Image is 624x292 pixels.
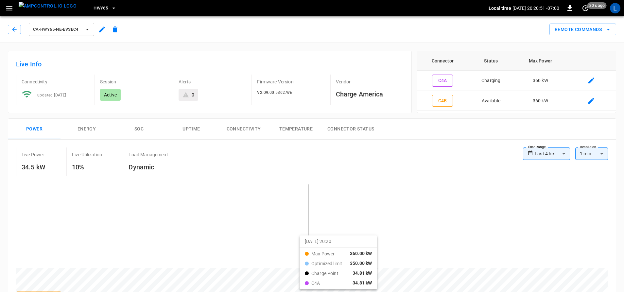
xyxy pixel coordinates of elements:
button: Uptime [165,119,217,140]
div: remote commands options [549,24,616,36]
button: C4A [432,75,453,87]
td: 360 kW [514,71,567,91]
label: Resolution [580,145,596,150]
p: Vendor [336,78,404,85]
p: Live Utilization [72,151,102,158]
img: ampcontrol.io logo [19,2,77,10]
p: Load Management [129,151,168,158]
button: C4B [432,95,453,107]
div: profile-icon [610,3,620,13]
button: HWY65 [91,2,119,15]
button: ca-hwy65-ne-evseC4 [29,23,94,36]
p: [DATE] 20:20:51 -07:00 [512,5,559,11]
h6: 34.5 kW [22,162,45,172]
button: SOC [113,119,165,140]
th: Connector [417,51,468,71]
p: Session [100,78,168,85]
label: Time Range [528,145,546,150]
th: Max Power [514,51,567,71]
span: HWY65 [94,5,108,12]
h6: Charge America [336,89,404,99]
p: Firmware Version [257,78,325,85]
p: Live Power [22,151,44,158]
button: Power [8,119,61,140]
button: Remote Commands [549,24,616,36]
p: Active [104,92,117,98]
div: Last 4 hrs [535,147,570,160]
button: Connector Status [322,119,379,140]
h6: 10% [72,162,102,172]
button: Energy [61,119,113,140]
button: Connectivity [217,119,270,140]
p: Connectivity [22,78,89,85]
td: Charging [468,71,514,91]
button: Temperature [270,119,322,140]
table: connector table [417,51,616,111]
span: 30 s ago [587,2,607,9]
span: V2.09.00.5362.WE [257,90,292,95]
p: Local time [489,5,511,11]
h6: Live Info [16,59,404,69]
th: Status [468,51,514,71]
h6: Dynamic [129,162,168,172]
div: 1 min [575,147,608,160]
span: ca-hwy65-ne-evseC4 [33,26,81,33]
p: Alerts [179,78,246,85]
div: 0 [192,92,194,98]
td: Available [468,91,514,111]
button: set refresh interval [580,3,591,13]
td: 360 kW [514,91,567,111]
span: updated [DATE] [37,93,66,97]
